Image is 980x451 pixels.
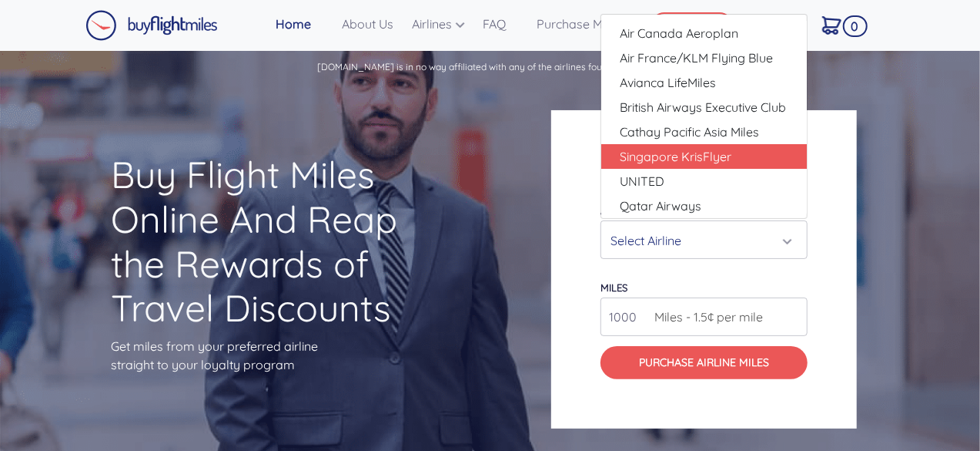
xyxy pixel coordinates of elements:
a: Buy Flight Miles Logo [85,6,218,45]
a: About Us [336,8,406,39]
a: 0 [816,8,863,41]
h1: Buy Flight Miles Online And Reap the Rewards of Travel Discounts [111,153,429,330]
span: British Airways Executive Club [620,98,786,116]
span: Avianca LifeMiles [620,73,716,92]
label: miles [600,281,627,294]
button: CONTACT US [651,12,733,39]
span: UNITED [620,172,664,190]
img: Cart [822,16,841,35]
a: FAQ [477,8,530,39]
span: Qatar Airways [620,197,701,215]
button: Purchase Airline Miles [600,346,808,379]
div: Select Airline [610,226,788,255]
span: 0 [843,15,868,37]
span: Air Canada Aeroplan [620,24,738,42]
a: Purchase Miles [530,8,628,39]
span: Cathay Pacific Asia Miles [620,123,759,141]
a: Home [269,8,336,39]
span: Singapore KrisFlyer [620,147,731,166]
a: Airlines [406,8,477,39]
button: Select Airline [600,220,808,259]
img: Buy Flight Miles Logo [85,10,218,41]
span: Air France/KLM Flying Blue [620,49,773,67]
p: Get miles from your preferred airline straight to your loyalty program [111,337,429,374]
span: Miles - 1.5¢ per mile [647,308,763,326]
